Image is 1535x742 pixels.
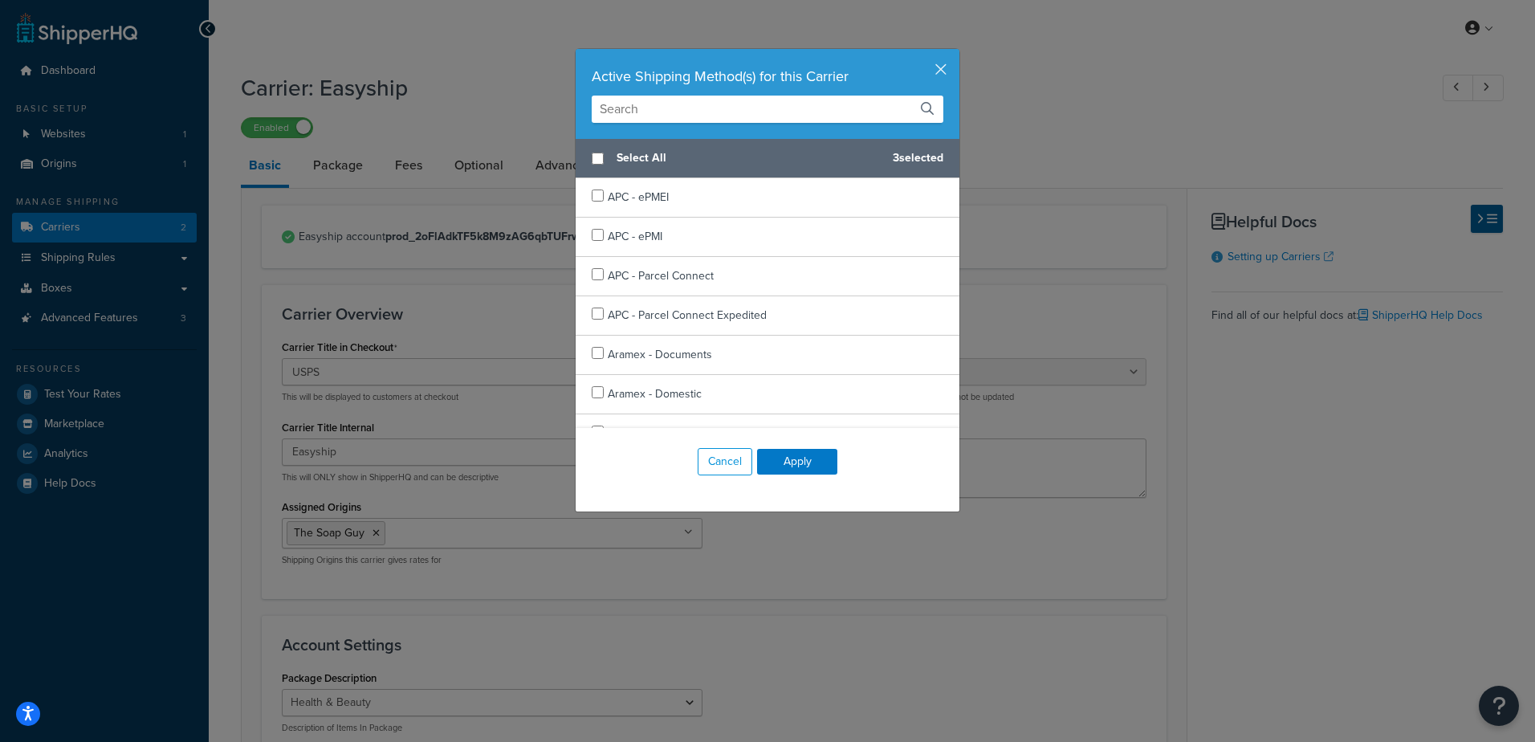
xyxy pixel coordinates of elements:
[698,448,752,475] button: Cancel
[608,346,712,363] span: Aramex - Documents
[608,189,669,206] span: APC - ePMEI
[608,228,662,245] span: APC - ePMI
[617,147,880,169] span: Select All
[608,267,714,284] span: APC - Parcel Connect
[592,96,943,123] input: Search
[592,65,943,88] div: Active Shipping Method(s) for this Carrier
[608,425,744,442] span: Aramex - Economy Express
[757,449,837,475] button: Apply
[608,307,767,324] span: APC - Parcel Connect Expedited
[608,385,702,402] span: Aramex - Domestic
[576,139,959,178] div: 3 selected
